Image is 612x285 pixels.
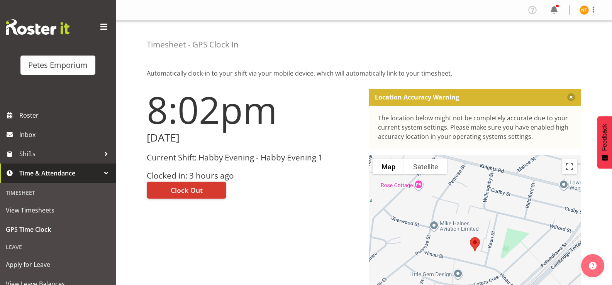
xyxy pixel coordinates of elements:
span: Feedback [601,124,608,151]
span: GPS Time Clock [6,224,110,235]
span: Apply for Leave [6,259,110,270]
a: View Timesheets [2,201,114,220]
button: Clock Out [147,182,226,199]
h1: 8:02pm [147,89,359,130]
a: GPS Time Clock [2,220,114,239]
h2: [DATE] [147,132,359,144]
span: Inbox [19,129,112,140]
div: Petes Emporium [28,59,88,71]
button: Show street map [373,159,404,174]
span: View Timesheets [6,204,110,216]
img: Rosterit website logo [6,19,70,35]
img: help-xxl-2.png [589,262,597,270]
div: Leave [2,239,114,255]
span: Roster [19,110,112,121]
img: nicole-thomson8388.jpg [580,5,589,15]
p: Automatically clock-in to your shift via your mobile device, which will automatically link to you... [147,69,581,78]
h3: Current Shift: Habby Evening - Habby Evening 1 [147,153,359,162]
div: The location below might not be completely accurate due to your current system settings. Please m... [378,113,572,141]
span: Time & Attendance [19,167,100,179]
p: Location Accuracy Warning [375,93,459,101]
span: Shifts [19,148,100,160]
button: Close message [567,93,575,101]
h4: Timesheet - GPS Clock In [147,40,239,49]
button: Show satellite imagery [404,159,447,174]
span: Clock Out [171,185,203,195]
button: Toggle fullscreen view [562,159,577,174]
h3: Clocked in: 3 hours ago [147,171,359,180]
button: Feedback - Show survey [597,116,612,169]
a: Apply for Leave [2,255,114,274]
div: Timesheet [2,185,114,201]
